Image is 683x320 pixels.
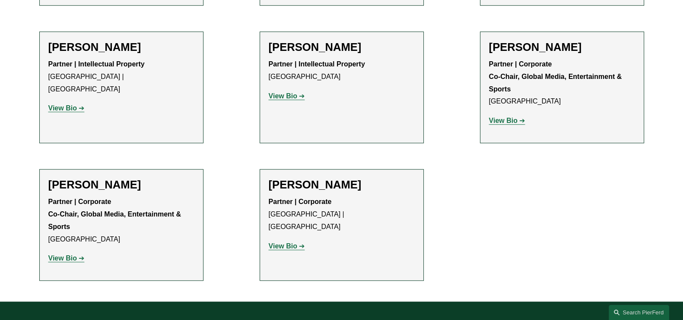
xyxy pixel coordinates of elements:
p: [GEOGRAPHIC_DATA] [269,58,415,83]
p: [GEOGRAPHIC_DATA] [48,196,194,245]
strong: Partner | Intellectual Property [269,60,365,68]
strong: View Bio [48,254,77,262]
strong: Partner | Corporate Co-Chair, Global Media, Entertainment & Sports [489,60,624,93]
a: Search this site [609,305,669,320]
a: View Bio [48,254,85,262]
h2: [PERSON_NAME] [48,41,194,54]
h2: [PERSON_NAME] [269,178,415,191]
p: [GEOGRAPHIC_DATA] [489,58,635,108]
a: View Bio [48,104,85,112]
strong: View Bio [269,92,297,100]
strong: Partner | Corporate Co-Chair, Global Media, Entertainment & Sports [48,198,183,230]
a: View Bio [489,117,525,124]
strong: View Bio [269,242,297,250]
h2: [PERSON_NAME] [269,41,415,54]
h2: [PERSON_NAME] [489,41,635,54]
strong: View Bio [489,117,518,124]
p: [GEOGRAPHIC_DATA] | [GEOGRAPHIC_DATA] [48,58,194,95]
a: View Bio [269,242,305,250]
p: [GEOGRAPHIC_DATA] | [GEOGRAPHIC_DATA] [269,196,415,233]
strong: Partner | Intellectual Property [48,60,145,68]
a: View Bio [269,92,305,100]
strong: View Bio [48,104,77,112]
h2: [PERSON_NAME] [48,178,194,191]
strong: Partner | Corporate [269,198,332,205]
